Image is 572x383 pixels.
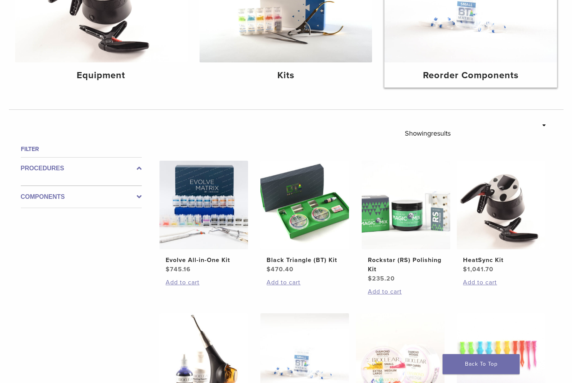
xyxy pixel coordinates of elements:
[368,255,444,274] h2: Rockstar (RS) Polishing Kit
[463,265,467,273] span: $
[457,161,545,249] img: HeatSync Kit
[166,278,242,287] a: Add to cart: “Evolve All-in-One Kit”
[260,161,350,274] a: Black Triangle (BT) KitBlack Triangle (BT) Kit $470.40
[21,144,142,154] h4: Filter
[21,192,142,202] label: Components
[206,69,366,82] h4: Kits
[166,265,170,273] span: $
[21,69,181,82] h4: Equipment
[267,265,294,273] bdi: 470.40
[362,161,450,249] img: Rockstar (RS) Polishing Kit
[159,161,249,274] a: Evolve All-in-One KitEvolve All-in-One Kit $745.16
[443,354,520,374] a: Back To Top
[260,161,349,249] img: Black Triangle (BT) Kit
[391,69,551,82] h4: Reorder Components
[405,125,451,141] p: Showing results
[159,161,248,249] img: Evolve All-in-One Kit
[166,255,242,265] h2: Evolve All-in-One Kit
[368,275,395,282] bdi: 235.20
[463,265,493,273] bdi: 1,041.70
[463,255,539,265] h2: HeatSync Kit
[368,287,444,296] a: Add to cart: “Rockstar (RS) Polishing Kit”
[361,161,451,283] a: Rockstar (RS) Polishing KitRockstar (RS) Polishing Kit $235.20
[267,278,343,287] a: Add to cart: “Black Triangle (BT) Kit”
[267,255,343,265] h2: Black Triangle (BT) Kit
[456,161,546,274] a: HeatSync KitHeatSync Kit $1,041.70
[463,278,539,287] a: Add to cart: “HeatSync Kit”
[21,164,142,173] label: Procedures
[267,265,271,273] span: $
[368,275,372,282] span: $
[166,265,191,273] bdi: 745.16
